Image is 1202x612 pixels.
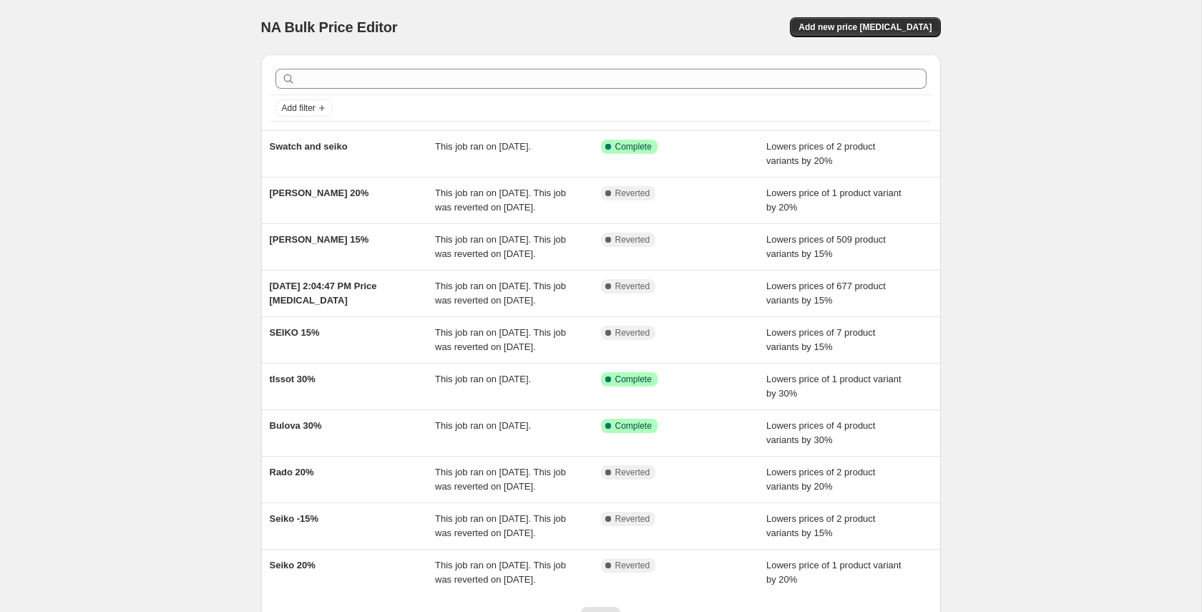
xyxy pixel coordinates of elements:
span: Reverted [615,327,650,339]
span: Reverted [615,467,650,478]
span: Rado 20% [270,467,314,477]
span: Complete [615,141,652,152]
span: [PERSON_NAME] 15% [270,234,369,245]
span: [DATE] 2:04:47 PM Price [MEDICAL_DATA] [270,281,377,306]
span: Lowers prices of 2 product variants by 15% [766,513,875,538]
span: Lowers prices of 677 product variants by 15% [766,281,886,306]
span: Lowers prices of 2 product variants by 20% [766,141,875,166]
span: NA Bulk Price Editor [261,19,398,35]
span: Lowers prices of 2 product variants by 20% [766,467,875,492]
span: Swatch and seiko [270,141,348,152]
span: This job ran on [DATE]. This job was reverted on [DATE]. [435,234,566,259]
span: Reverted [615,560,650,571]
span: This job ran on [DATE]. This job was reverted on [DATE]. [435,467,566,492]
span: This job ran on [DATE]. This job was reverted on [DATE]. [435,327,566,352]
span: Lowers prices of 509 product variants by 15% [766,234,886,259]
span: Seiko 20% [270,560,316,570]
span: SEIKO 15% [270,327,320,338]
span: Reverted [615,188,650,199]
span: This job ran on [DATE]. This job was reverted on [DATE]. [435,513,566,538]
span: This job ran on [DATE]. [435,420,531,431]
span: Lowers prices of 4 product variants by 30% [766,420,875,445]
span: Lowers price of 1 product variant by 30% [766,374,901,399]
span: Add filter [282,102,316,114]
span: Reverted [615,281,650,292]
span: This job ran on [DATE]. This job was reverted on [DATE]. [435,281,566,306]
span: Lowers price of 1 product variant by 20% [766,188,901,213]
span: Reverted [615,234,650,246]
span: This job ran on [DATE]. This job was reverted on [DATE]. [435,560,566,585]
span: Seiko -15% [270,513,319,524]
span: Lowers prices of 7 product variants by 15% [766,327,875,352]
span: This job ran on [DATE]. This job was reverted on [DATE]. [435,188,566,213]
span: tIssot 30% [270,374,316,384]
span: Complete [615,420,652,432]
span: Add new price [MEDICAL_DATA] [798,21,932,33]
span: This job ran on [DATE]. [435,141,531,152]
button: Add new price [MEDICAL_DATA] [790,17,940,37]
span: Complete [615,374,652,385]
span: [PERSON_NAME] 20% [270,188,369,198]
span: Lowers price of 1 product variant by 20% [766,560,901,585]
span: Bulova 30% [270,420,322,431]
span: This job ran on [DATE]. [435,374,531,384]
button: Add filter [275,99,333,117]
span: Reverted [615,513,650,525]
